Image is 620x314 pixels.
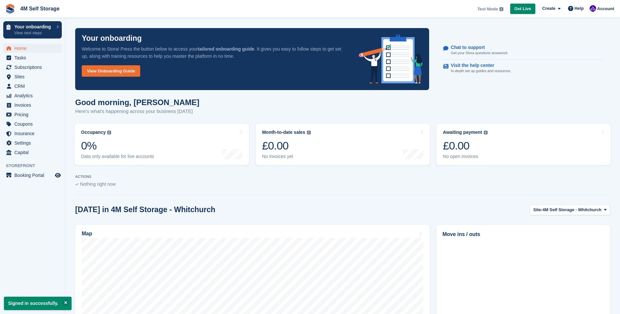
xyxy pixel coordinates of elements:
[14,110,54,119] span: Pricing
[81,139,154,152] div: 0%
[256,124,430,165] a: Month-to-date sales £0.00 No invoices yet
[18,3,62,14] a: 4M Self Storage
[443,230,604,238] h2: Move ins / outs
[4,297,72,310] p: Signed in successfully.
[5,4,15,14] img: stora-icon-8386f47178a22dfd0bd8f6a31ec36ba5ce8667c1dd55bd0f319d3a0aa187defe.svg
[198,46,254,52] strong: tailored onboarding guide
[451,63,506,68] p: Visit the help center
[82,45,348,60] p: Welcome to Stora! Press the button below to access your . It gives you easy to follow steps to ge...
[359,35,423,84] img: onboarding-info-6c161a55d2c0e0a8cae90662b2fe09162a5109e8cc188191df67fb4f79e88e88.svg
[3,101,62,110] a: menu
[14,82,54,91] span: CRM
[14,101,54,110] span: Invoices
[80,181,116,187] span: Nothing right now
[14,91,54,100] span: Analytics
[75,175,610,179] p: ACTIONS
[262,130,305,135] div: Month-to-date sales
[533,207,543,213] span: Site:
[14,171,54,180] span: Booking Portal
[3,171,62,180] a: menu
[542,5,555,12] span: Create
[451,45,503,50] p: Chat to support
[443,41,604,59] a: Chat to support Get your Stora questions answered.
[14,24,53,29] p: Your onboarding
[477,6,498,12] span: Test Mode
[262,154,311,159] div: No invoices yet
[451,68,511,74] p: In-depth set up guides and resources.
[14,138,54,148] span: Settings
[3,110,62,119] a: menu
[443,139,488,152] div: £0.00
[14,72,54,81] span: Sites
[54,171,62,179] a: Preview store
[575,5,584,12] span: Help
[81,130,106,135] div: Occupancy
[75,205,215,214] h2: [DATE] in 4M Self Storage - Whitchurch
[530,205,611,215] button: Site: 4M Self Storage - Whitchurch
[82,231,92,237] h2: Map
[81,154,154,159] div: Data only available for live accounts
[3,44,62,53] a: menu
[3,119,62,129] a: menu
[3,63,62,72] a: menu
[75,183,79,186] img: blank_slate_check_icon-ba018cac091ee9be17c0a81a6c232d5eb81de652e7a59be601be346b1b6ddf79.svg
[14,63,54,72] span: Subscriptions
[14,44,54,53] span: Home
[262,139,311,152] div: £0.00
[3,72,62,81] a: menu
[443,154,488,159] div: No open invoices
[3,91,62,100] a: menu
[3,138,62,148] a: menu
[14,148,54,157] span: Capital
[3,129,62,138] a: menu
[443,59,604,77] a: Visit the help center In-depth set up guides and resources.
[510,4,535,14] a: Get Live
[597,6,614,12] span: Account
[14,119,54,129] span: Coupons
[451,50,508,56] p: Get your Stora questions answered.
[6,163,65,169] span: Storefront
[514,6,531,12] span: Get Live
[484,131,488,134] img: icon-info-grey-7440780725fd019a000dd9b08b2336e03edf1995a4989e88bcd33f0948082b44.svg
[14,129,54,138] span: Insurance
[107,131,111,134] img: icon-info-grey-7440780725fd019a000dd9b08b2336e03edf1995a4989e88bcd33f0948082b44.svg
[436,124,611,165] a: Awaiting payment £0.00 No open invoices
[14,53,54,62] span: Tasks
[14,30,53,36] p: View next steps
[75,124,249,165] a: Occupancy 0% Data only available for live accounts
[82,65,140,77] a: View Onboarding Guide
[590,5,596,12] img: Pete Clutton
[307,131,311,134] img: icon-info-grey-7440780725fd019a000dd9b08b2336e03edf1995a4989e88bcd33f0948082b44.svg
[3,53,62,62] a: menu
[499,7,503,11] img: icon-info-grey-7440780725fd019a000dd9b08b2336e03edf1995a4989e88bcd33f0948082b44.svg
[82,35,142,42] p: Your onboarding
[443,130,482,135] div: Awaiting payment
[3,82,62,91] a: menu
[75,98,199,107] h1: Good morning, [PERSON_NAME]
[543,207,602,213] span: 4M Self Storage - Whitchurch
[3,148,62,157] a: menu
[75,108,199,115] p: Here's what's happening across your business [DATE]
[3,21,62,39] a: Your onboarding View next steps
